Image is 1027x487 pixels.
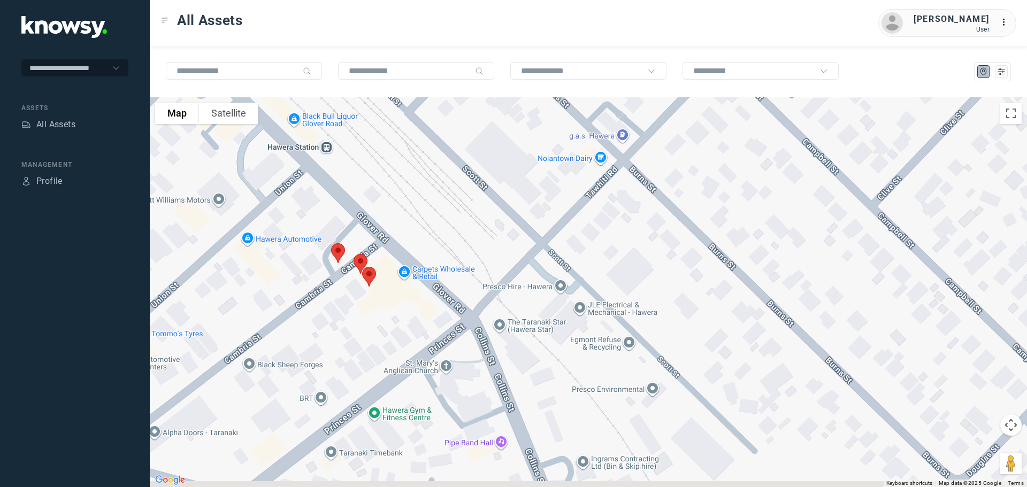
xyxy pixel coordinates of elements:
[1001,18,1011,26] tspan: ...
[1008,480,1024,486] a: Terms (opens in new tab)
[21,120,31,129] div: Assets
[177,11,243,30] span: All Assets
[36,175,63,188] div: Profile
[914,26,990,33] div: User
[882,12,903,34] img: avatar.png
[1000,453,1022,474] button: Drag Pegman onto the map to open Street View
[155,103,199,124] button: Show street map
[303,67,311,75] div: Search
[475,67,484,75] div: Search
[1000,16,1013,29] div: :
[21,175,63,188] a: ProfileProfile
[21,176,31,186] div: Profile
[36,118,75,131] div: All Assets
[886,480,932,487] button: Keyboard shortcuts
[1000,103,1022,124] button: Toggle fullscreen view
[979,67,988,76] div: Map
[1000,16,1013,30] div: :
[152,473,188,487] img: Google
[199,103,258,124] button: Show satellite imagery
[939,480,1001,486] span: Map data ©2025 Google
[152,473,188,487] a: Open this area in Google Maps (opens a new window)
[1000,414,1022,436] button: Map camera controls
[21,118,75,131] a: AssetsAll Assets
[914,13,990,26] div: [PERSON_NAME]
[21,160,128,169] div: Management
[161,17,168,24] div: Toggle Menu
[21,16,107,38] img: Application Logo
[21,103,128,113] div: Assets
[997,67,1006,76] div: List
